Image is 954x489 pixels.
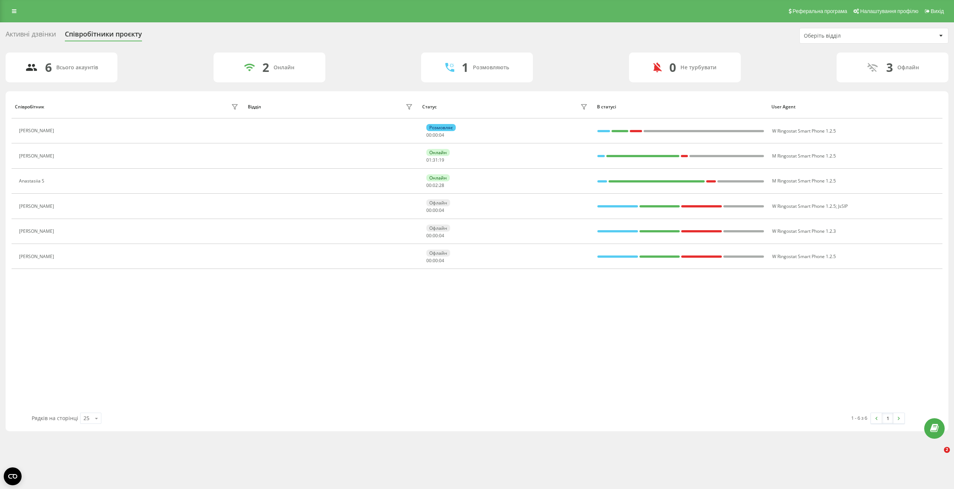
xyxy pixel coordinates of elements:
[804,33,893,39] div: Оберіть відділ
[248,104,261,109] div: Відділ
[433,232,438,239] span: 00
[426,183,444,188] div: : :
[426,258,444,263] div: : :
[772,228,836,234] span: W Ringostat Smart Phone 1.2.3
[426,133,444,138] div: : :
[4,467,22,485] button: Open CMP widget
[860,8,918,14] span: Налаштування профілю
[772,178,836,184] span: M Ringostat Smart Phone 1.2.5
[426,208,444,213] div: : :
[897,64,919,71] div: Офлайн
[793,8,847,14] span: Реферальна програма
[19,178,46,184] div: Anastasiia S
[426,124,456,131] div: Розмовляє
[433,157,438,163] span: 31
[669,60,676,74] div: 0
[6,30,56,42] div: Активні дзвінки
[931,8,944,14] span: Вихід
[882,413,893,423] a: 1
[19,254,56,259] div: [PERSON_NAME]
[772,203,836,209] span: W Ringostat Smart Phone 1.2.5
[426,257,432,264] span: 00
[32,415,78,422] span: Рядків на сторінці
[886,60,893,74] div: 3
[426,225,450,232] div: Офлайн
[439,232,444,239] span: 04
[439,182,444,188] span: 28
[19,128,56,133] div: [PERSON_NAME]
[772,253,836,260] span: W Ringostat Smart Phone 1.2.5
[772,153,836,159] span: M Ringostat Smart Phone 1.2.5
[426,132,432,138] span: 00
[15,104,44,109] div: Співробітник
[262,60,269,74] div: 2
[56,64,98,71] div: Всього акаунтів
[426,233,444,238] div: : :
[439,207,444,213] span: 04
[439,157,444,163] span: 19
[433,207,438,213] span: 00
[426,149,450,156] div: Онлайн
[426,250,450,257] div: Офлайн
[439,132,444,138] span: 04
[19,153,56,159] div: [PERSON_NAME]
[426,207,432,213] span: 00
[439,257,444,264] span: 04
[772,128,836,134] span: W Ringostat Smart Phone 1.2.5
[274,64,294,71] div: Онлайн
[433,257,438,264] span: 00
[426,157,432,163] span: 01
[929,447,947,465] iframe: Intercom live chat
[838,203,848,209] span: JsSIP
[944,447,950,453] span: 2
[680,64,717,71] div: Не турбувати
[422,104,437,109] div: Статус
[83,415,89,422] div: 25
[462,60,468,74] div: 1
[426,174,450,181] div: Онлайн
[433,132,438,138] span: 00
[426,199,450,206] div: Офлайн
[426,182,432,188] span: 00
[473,64,509,71] div: Розмовляють
[426,232,432,239] span: 00
[851,414,867,422] div: 1 - 6 з 6
[597,104,765,109] div: В статусі
[426,158,444,163] div: : :
[45,60,52,74] div: 6
[65,30,142,42] div: Співробітники проєкту
[771,104,939,109] div: User Agent
[19,229,56,234] div: [PERSON_NAME]
[19,204,56,209] div: [PERSON_NAME]
[433,182,438,188] span: 02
